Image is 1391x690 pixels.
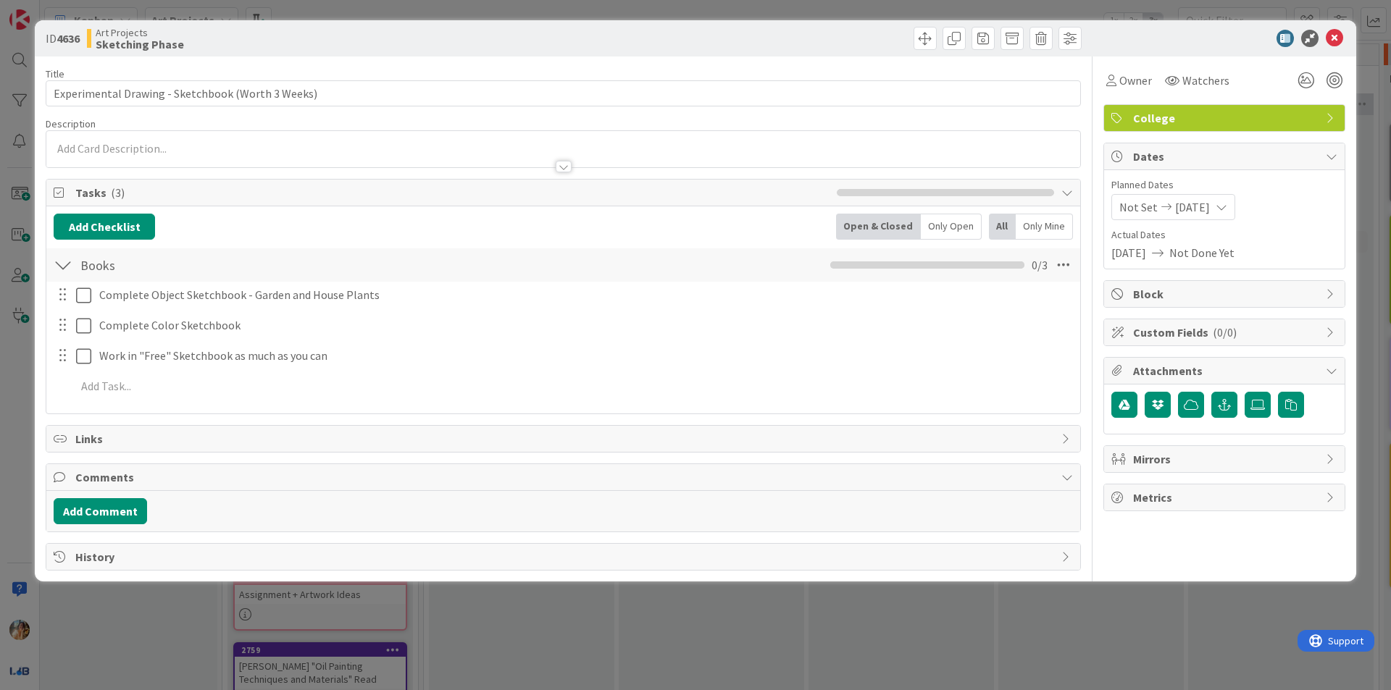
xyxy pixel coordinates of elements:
span: [DATE] [1111,244,1146,261]
span: Actual Dates [1111,227,1337,243]
input: type card name here... [46,80,1081,106]
div: All [989,214,1016,240]
span: Support [30,2,66,20]
span: Metrics [1133,489,1319,506]
span: Not Done Yet [1169,244,1235,261]
b: 4636 [57,31,80,46]
span: Watchers [1182,72,1229,89]
b: Sketching Phase [96,38,184,50]
span: Not Set [1119,198,1158,216]
span: Tasks [75,184,830,201]
span: Dates [1133,148,1319,165]
span: Art Projects [96,27,184,38]
div: Only Open [921,214,982,240]
span: Comments [75,468,1054,486]
p: Work in "Free" Sketchbook as much as you can [99,348,1070,364]
span: ( 0/0 ) [1213,325,1237,340]
p: Complete Object Sketchbook - Garden and House Plants [99,287,1070,303]
span: ( 3 ) [111,185,125,200]
span: Owner [1119,72,1152,89]
label: Title [46,67,64,80]
span: 0 / 3 [1032,256,1048,274]
span: Planned Dates [1111,177,1337,193]
span: [DATE] [1175,198,1210,216]
span: Attachments [1133,362,1319,379]
span: Custom Fields [1133,324,1319,341]
button: Add Checklist [54,214,155,240]
span: Links [75,430,1054,447]
span: History [75,548,1054,565]
button: Add Comment [54,498,147,524]
input: Add Checklist... [75,252,401,278]
span: Description [46,117,96,130]
p: Complete Color Sketchbook [99,317,1070,334]
span: Block [1133,285,1319,303]
span: ID [46,30,80,47]
span: Mirrors [1133,450,1319,468]
div: Only Mine [1016,214,1073,240]
span: College [1133,109,1319,127]
div: Open & Closed [836,214,921,240]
